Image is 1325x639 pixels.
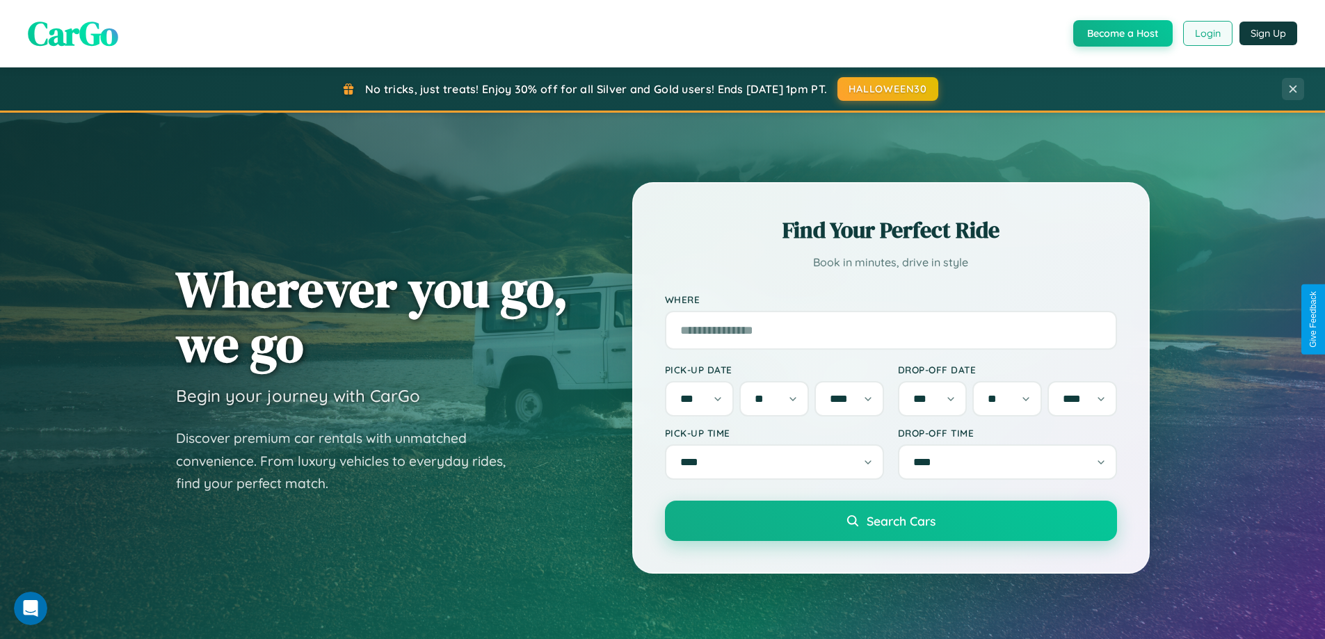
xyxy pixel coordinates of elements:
[665,427,884,439] label: Pick-up Time
[1073,20,1173,47] button: Become a Host
[1239,22,1297,45] button: Sign Up
[14,592,47,625] iframe: Intercom live chat
[1308,291,1318,348] div: Give Feedback
[28,10,118,56] span: CarGo
[365,82,827,96] span: No tricks, just treats! Enjoy 30% off for all Silver and Gold users! Ends [DATE] 1pm PT.
[898,427,1117,439] label: Drop-off Time
[176,427,524,495] p: Discover premium car rentals with unmatched convenience. From luxury vehicles to everyday rides, ...
[1183,21,1232,46] button: Login
[837,77,938,101] button: HALLOWEEN30
[898,364,1117,375] label: Drop-off Date
[176,385,420,406] h3: Begin your journey with CarGo
[665,215,1117,245] h2: Find Your Perfect Ride
[665,252,1117,273] p: Book in minutes, drive in style
[867,513,935,528] span: Search Cars
[176,261,568,371] h1: Wherever you go, we go
[665,501,1117,541] button: Search Cars
[665,293,1117,305] label: Where
[665,364,884,375] label: Pick-up Date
